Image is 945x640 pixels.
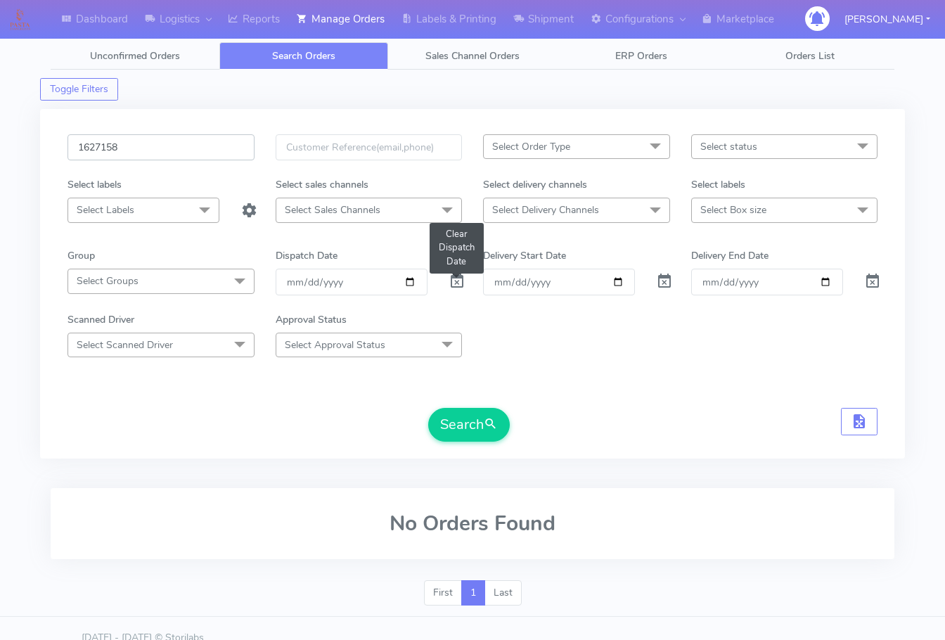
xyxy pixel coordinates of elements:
[77,274,139,288] span: Select Groups
[483,177,587,192] label: Select delivery channels
[67,248,95,263] label: Group
[77,338,173,352] span: Select Scanned Driver
[492,203,599,217] span: Select Delivery Channels
[285,203,380,217] span: Select Sales Channels
[461,580,485,606] a: 1
[834,5,941,34] button: [PERSON_NAME]
[67,312,134,327] label: Scanned Driver
[276,248,337,263] label: Dispatch Date
[691,177,745,192] label: Select labels
[615,49,667,63] span: ERP Orders
[700,140,757,153] span: Select status
[40,78,118,101] button: Toggle Filters
[77,203,134,217] span: Select Labels
[285,338,385,352] span: Select Approval Status
[67,177,122,192] label: Select labels
[700,203,766,217] span: Select Box size
[785,49,835,63] span: Orders List
[272,49,335,63] span: Search Orders
[67,134,255,160] input: Order Id
[492,140,570,153] span: Select Order Type
[276,312,347,327] label: Approval Status
[90,49,180,63] span: Unconfirmed Orders
[691,248,769,263] label: Delivery End Date
[276,177,368,192] label: Select sales channels
[425,49,520,63] span: Sales Channel Orders
[276,134,463,160] input: Customer Reference(email,phone)
[428,408,510,442] button: Search
[483,248,566,263] label: Delivery Start Date
[67,512,877,535] h2: No Orders Found
[51,42,894,70] ul: Tabs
